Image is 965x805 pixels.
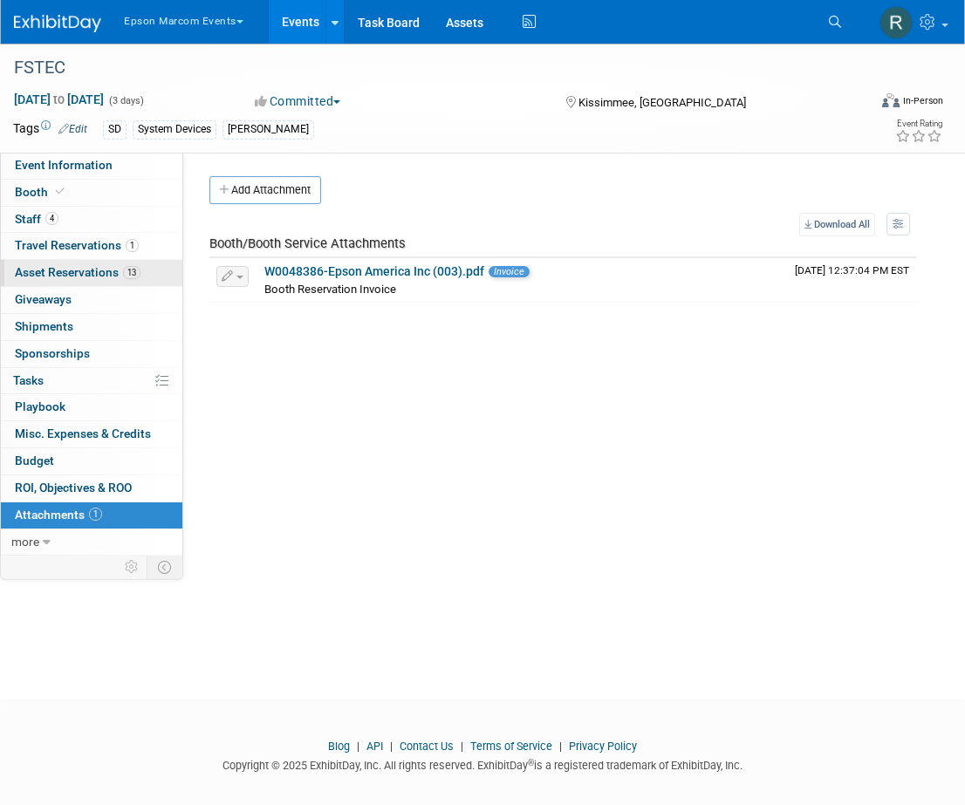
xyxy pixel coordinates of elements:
span: Booth [15,185,68,199]
div: SD [103,120,127,139]
div: Event Rating [895,119,942,128]
a: Playbook [1,394,182,420]
span: Kissimmee, [GEOGRAPHIC_DATA] [578,96,746,109]
span: more [11,535,39,549]
img: ExhibitDay [14,15,101,32]
span: 4 [45,212,58,225]
td: Tags [13,119,87,140]
a: Edit [58,123,87,135]
a: Shipments [1,314,182,340]
span: [DATE] [DATE] [13,92,105,107]
a: Misc. Expenses & Credits [1,421,182,447]
span: Invoice [489,266,530,277]
button: Add Attachment [209,176,321,204]
a: Staff4 [1,207,182,233]
a: Attachments1 [1,502,182,529]
span: Staff [15,212,58,226]
span: Misc. Expenses & Credits [15,426,151,440]
div: In-Person [902,94,943,107]
a: Download All [799,213,875,236]
span: Shipments [15,319,73,333]
a: Sponsorships [1,341,182,367]
a: Contact Us [400,740,454,753]
span: 1 [89,508,102,521]
img: Robert Deschenes [879,6,913,39]
span: 1 [126,239,139,252]
span: Travel Reservations [15,238,139,252]
td: Toggle Event Tabs [147,556,183,578]
span: Budget [15,454,54,467]
a: Budget [1,448,182,474]
span: Booth/Booth Service Attachments [209,235,406,251]
span: Playbook [15,399,65,413]
span: | [352,740,364,753]
span: Booth Reservation Invoice [264,283,396,296]
span: Giveaways [15,292,72,306]
a: Giveaways [1,287,182,313]
a: Terms of Service [470,740,552,753]
span: Asset Reservations [15,265,140,279]
span: Attachments [15,508,102,522]
td: Personalize Event Tab Strip [117,556,147,578]
a: Asset Reservations13 [1,260,182,286]
span: Event Information [15,158,113,172]
span: Sponsorships [15,346,90,360]
a: Travel Reservations1 [1,233,182,259]
a: API [366,740,383,753]
span: | [555,740,566,753]
span: Upload Timestamp [795,264,909,276]
a: Booth [1,180,182,206]
span: 13 [123,266,140,279]
a: Event Information [1,153,182,179]
span: (3 days) [107,95,144,106]
i: Booth reservation complete [56,187,65,196]
span: | [386,740,397,753]
div: Event Format [799,91,943,117]
a: Blog [328,740,350,753]
div: System Devices [133,120,216,139]
span: Tasks [13,373,44,387]
td: Upload Timestamp [788,258,917,302]
a: Tasks [1,368,182,394]
span: | [456,740,468,753]
button: Committed [249,92,347,110]
div: [PERSON_NAME] [222,120,314,139]
sup: ® [528,758,534,767]
a: more [1,529,182,556]
span: to [51,92,67,106]
img: Format-Inperson.png [882,93,900,107]
a: Privacy Policy [569,740,637,753]
span: ROI, Objectives & ROO [15,481,132,495]
a: ROI, Objectives & ROO [1,475,182,501]
div: FSTEC [8,52,852,84]
a: W0048386-Epson America Inc (003).pdf [264,264,484,278]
